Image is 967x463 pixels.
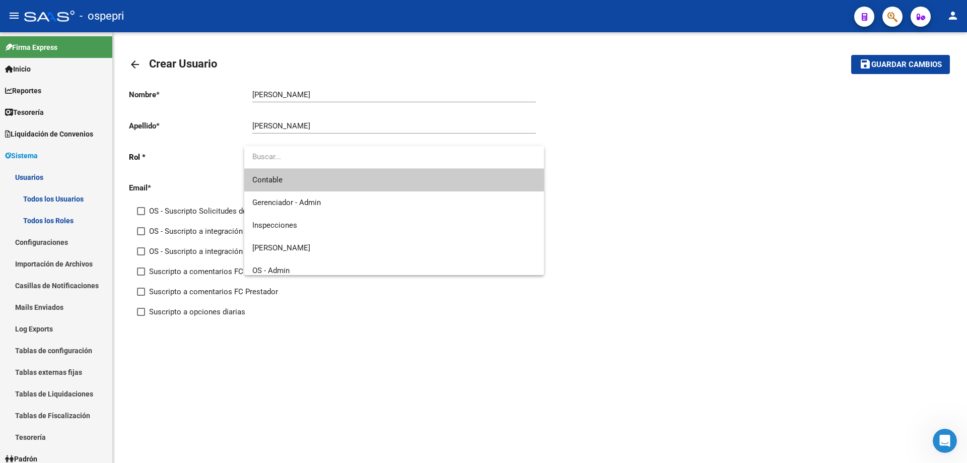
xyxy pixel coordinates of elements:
[244,145,544,168] input: dropdown search
[933,429,957,453] iframe: Intercom live chat
[252,221,297,230] span: Inspecciones
[252,198,321,207] span: Gerenciador - Admin
[252,266,290,275] span: OS - Admin
[252,243,310,252] span: [PERSON_NAME]
[252,175,283,184] span: Contable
